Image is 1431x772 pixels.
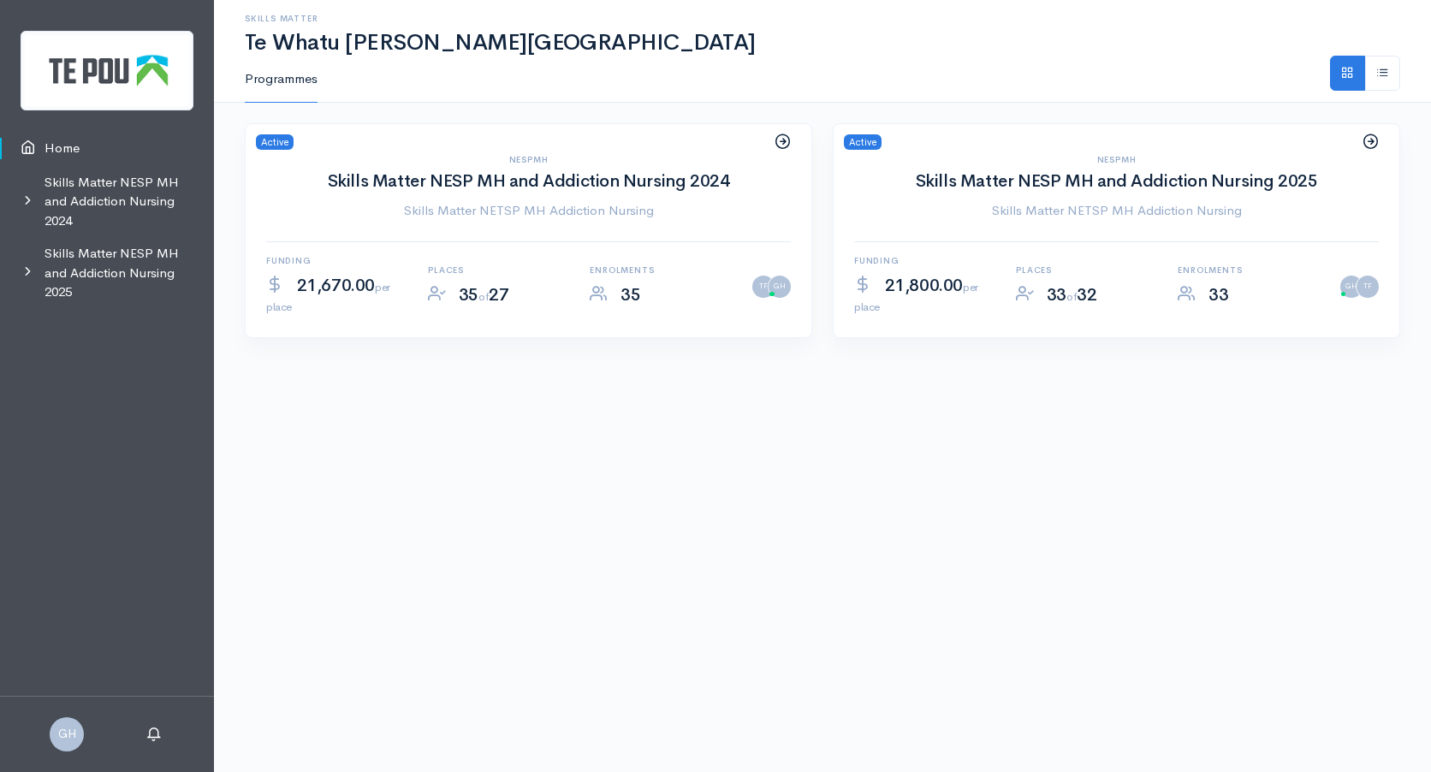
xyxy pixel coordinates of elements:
[266,280,390,315] span: per place
[1178,265,1319,275] h6: Enrolments
[245,56,318,104] a: Programmes
[266,256,407,265] h6: Funding
[1357,276,1379,298] a: TF
[1066,289,1077,304] span: of
[844,134,882,151] span: Active
[266,155,791,164] h6: NESPMH
[428,265,569,275] h6: Places
[916,170,1318,192] a: Skills Matter NESP MH and Addiction Nursing 2025
[1047,284,1097,306] span: 33 32
[1340,276,1363,298] a: GH
[854,275,978,317] span: 21,800.00
[478,289,489,304] span: of
[50,725,84,741] a: GH
[1208,284,1228,306] span: 33
[854,201,1379,221] a: Skills Matter NETSP MH Addiction Nursing
[50,717,84,751] span: GH
[854,280,978,315] span: per place
[245,31,1400,56] h1: Te Whatu [PERSON_NAME][GEOGRAPHIC_DATA]
[590,265,731,275] h6: Enrolments
[1016,265,1157,275] h6: Places
[769,276,791,298] a: GH
[245,14,1400,23] h6: Skills Matter
[266,201,791,221] a: Skills Matter NETSP MH Addiction Nursing
[21,31,193,110] img: Te Pou
[854,155,1379,164] h6: NESPMH
[328,170,730,192] a: Skills Matter NESP MH and Addiction Nursing 2024
[620,284,640,306] span: 35
[752,276,775,298] a: TF
[854,256,995,265] h6: Funding
[459,284,509,306] span: 35 27
[266,275,390,317] span: 21,670.00
[256,134,294,151] span: Active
